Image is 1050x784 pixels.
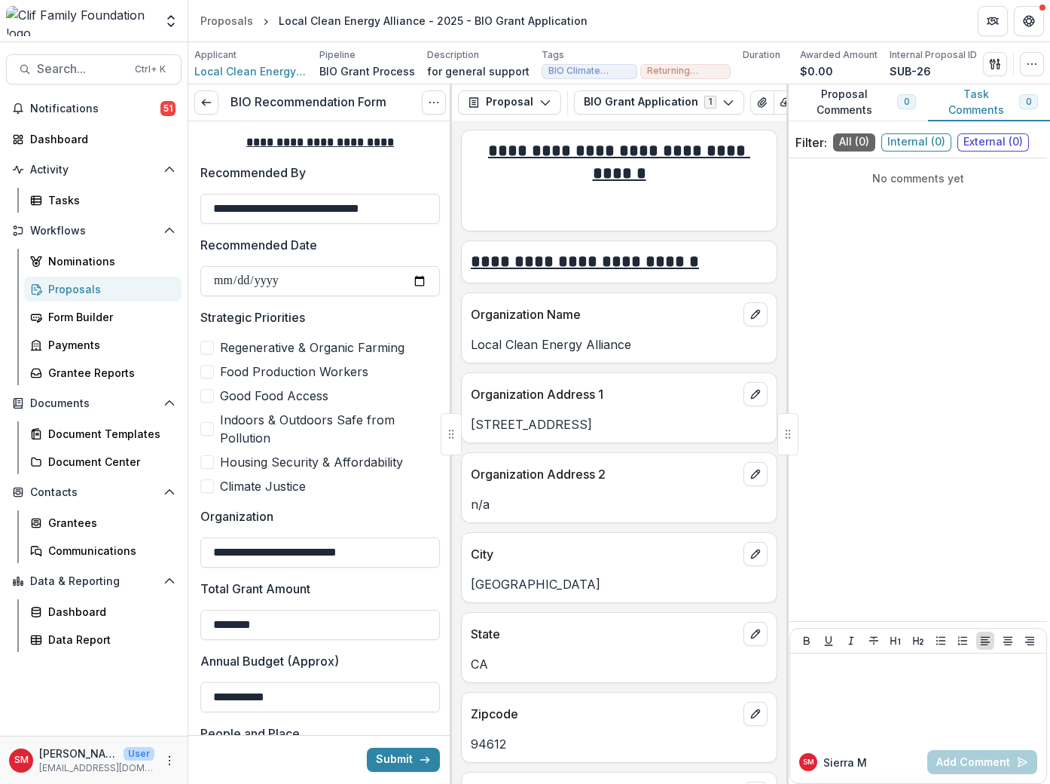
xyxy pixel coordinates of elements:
[743,48,780,62] p: Duration
[132,61,169,78] div: Ctrl + K
[6,96,182,121] button: Notifications51
[471,385,737,403] p: Organization Address 1
[24,249,182,274] a: Nominations
[48,337,169,353] div: Payments
[743,622,768,646] button: edit
[24,188,182,213] a: Tasks
[37,62,126,76] span: Search...
[194,63,307,79] a: Local Clean Energy Alliance
[39,746,118,761] p: [PERSON_NAME]
[220,477,306,495] span: Climate Justice
[6,158,182,182] button: Open Activity
[471,625,737,643] p: State
[230,95,386,109] h3: BIO Recommendation Form
[24,510,182,535] a: Grantees
[890,48,977,62] p: Internal Proposal ID
[200,13,253,29] div: Proposals
[194,10,259,32] a: Proposals
[48,281,169,297] div: Proposals
[200,308,305,326] p: Strategic Priorities
[30,225,157,237] span: Workflows
[6,219,182,243] button: Open Workflows
[471,655,768,673] p: CA
[160,101,176,116] span: 51
[200,507,273,525] p: Organization
[1014,6,1044,36] button: Get Help
[647,66,724,76] span: Returning Grantee
[800,48,878,62] p: Awarded Amount
[48,454,169,470] div: Document Center
[160,752,179,770] button: More
[978,6,1008,36] button: Partners
[6,391,182,415] button: Open Documents
[422,90,446,115] button: Options
[427,63,530,79] p: for general support
[30,575,157,588] span: Data & Reporting
[48,309,169,325] div: Form Builder
[743,542,768,566] button: edit
[471,415,768,433] p: [STREET_ADDRESS]
[200,580,310,598] p: Total Grant Amount
[427,48,479,62] p: Description
[786,84,928,121] button: Proposal Comments
[743,382,768,406] button: edit
[795,133,827,152] p: Filter:
[1026,96,1031,107] span: 0
[6,127,182,152] a: Dashboard
[200,164,306,182] p: Recommended By
[743,702,768,726] button: edit
[39,761,154,775] p: [EMAIL_ADDRESS][DOMAIN_NAME]
[471,335,768,354] p: Local Clean Energy Alliance
[14,755,29,765] div: Sierra Martinez
[743,462,768,486] button: edit
[976,632,994,650] button: Align Left
[471,705,737,723] p: Zipcode
[458,90,561,115] button: Proposal
[220,387,328,405] span: Good Food Access
[471,305,737,323] p: Organization Name
[48,192,169,208] div: Tasks
[833,133,875,152] span: All ( 0 )
[881,133,951,152] span: Internal ( 0 )
[24,332,182,357] a: Payments
[548,66,630,76] span: BIO Climate Justice
[6,6,154,36] img: Clif Family Foundation logo
[160,6,182,36] button: Open entity switcher
[927,750,1037,774] button: Add Comment
[798,632,816,650] button: Bold
[574,90,744,115] button: BIO Grant Application1
[932,632,950,650] button: Bullet List
[471,495,768,513] p: n/a
[842,632,860,650] button: Italicize
[909,632,927,650] button: Heading 2
[795,170,1041,186] p: No comments yet
[48,515,169,531] div: Grantees
[471,575,768,593] p: [GEOGRAPHIC_DATA]
[48,604,169,620] div: Dashboard
[6,569,182,593] button: Open Data & Reporting
[30,103,160,115] span: Notifications
[6,54,182,84] button: Search...
[367,748,440,772] button: Submit
[279,13,588,29] div: Local Clean Energy Alliance - 2025 - BIO Grant Application
[48,426,169,442] div: Document Templates
[24,599,182,624] a: Dashboard
[1021,632,1039,650] button: Align Right
[48,543,169,559] div: Communications
[890,63,931,79] p: SUB-26
[24,277,182,302] a: Proposals
[887,632,905,650] button: Heading 1
[904,96,909,107] span: 0
[954,632,972,650] button: Ordered List
[200,652,339,670] p: Annual Budget (Approx)
[6,480,182,504] button: Open Contacts
[471,735,768,753] p: 94612
[24,305,182,329] a: Form Builder
[200,236,317,254] p: Recommended Date
[48,253,169,269] div: Nominations
[823,755,867,770] p: Sierra M
[24,449,182,474] a: Document Center
[24,627,182,652] a: Data Report
[957,133,1029,152] span: External ( 0 )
